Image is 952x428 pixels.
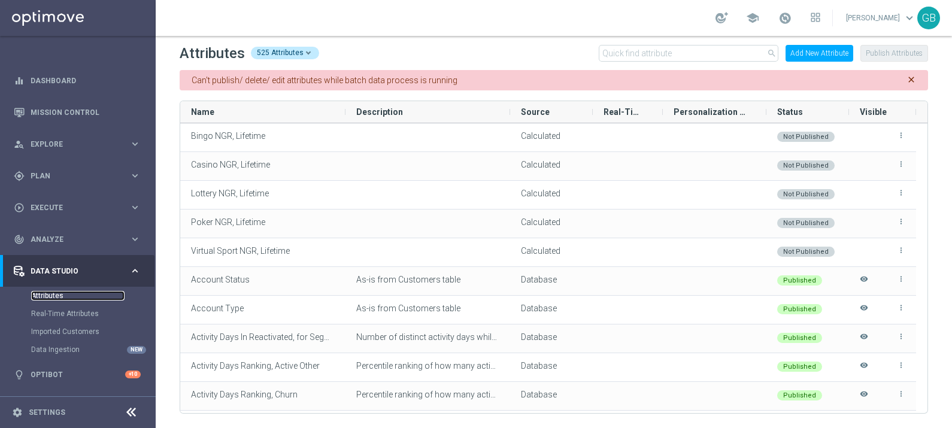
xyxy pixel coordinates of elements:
[845,9,917,27] a: [PERSON_NAME]keyboard_arrow_down
[129,138,141,150] i: keyboard_arrow_right
[31,323,154,341] div: Imported Customers
[521,354,582,378] div: Type
[521,153,582,177] div: Type
[521,303,557,313] span: Database
[521,217,560,227] span: Calculated
[127,346,146,354] div: NEW
[13,266,141,276] button: Data Studio keyboard_arrow_right
[191,189,269,198] span: Lottery NGR, Lifetime
[192,75,457,86] p: Can't publish/ delete/ edit attributes while batch data process is running
[860,390,868,409] i: Hide attribute
[356,107,403,117] span: Description
[897,131,905,139] i: more_vert
[521,181,582,205] div: Type
[777,333,822,343] div: Published
[13,203,141,213] button: play_circle_outline Execute keyboard_arrow_right
[599,45,778,62] input: Quick find attribute
[777,160,835,171] div: Not Published
[860,361,868,381] i: Hide attribute
[777,218,835,228] div: Not Published
[191,361,320,371] span: Activity Days Ranking, Active Other
[777,304,822,314] div: Published
[897,217,905,226] i: more_vert
[356,390,696,399] span: Percentile ranking of how many activity days a customer has, for the 'Churn' Lifecyclestage
[191,217,265,227] span: Poker NGR, Lifetime
[14,369,25,380] i: lightbulb
[356,303,460,313] span: As-is from Customers table
[14,139,25,150] i: person_search
[356,361,718,371] span: Percentile ranking of how many activity days a customer has, for the 'Active Other' Lifecyclestage
[521,390,557,399] span: Database
[897,390,905,398] i: more_vert
[604,107,642,117] span: Real-Time
[251,47,319,59] div: 525 Attributes
[521,239,582,263] div: Type
[31,309,125,318] a: Real-Time Attributes
[14,96,141,128] div: Mission Control
[14,234,25,245] i: track_changes
[31,204,129,211] span: Execute
[674,107,746,117] span: Personalization Tag
[777,132,835,142] div: Not Published
[31,141,129,148] span: Explore
[191,246,290,256] span: Virtual Sport NGR, Lifetime
[13,370,141,380] button: lightbulb Optibot +10
[14,266,129,277] div: Data Studio
[14,75,25,86] i: equalizer
[13,171,141,181] div: gps_fixed Plan keyboard_arrow_right
[12,407,23,418] i: settings
[14,171,25,181] i: gps_fixed
[917,7,940,29] div: GB
[521,361,557,371] span: Database
[31,291,125,300] a: Attributes
[31,287,154,305] div: Attributes
[29,409,65,416] a: Settings
[14,171,129,181] div: Plan
[14,202,129,213] div: Execute
[14,65,141,96] div: Dashboard
[746,11,759,25] span: school
[860,303,868,323] i: Hide attribute
[13,76,141,86] button: equalizer Dashboard
[521,325,582,349] div: Type
[191,390,298,399] span: Activity Days Ranking, Churn
[13,139,141,149] button: person_search Explore keyboard_arrow_right
[14,139,129,150] div: Explore
[521,131,560,141] span: Calculated
[906,75,916,86] i: close
[129,265,141,277] i: keyboard_arrow_right
[191,303,244,313] span: Account Type
[897,332,905,341] i: more_vert
[31,236,129,243] span: Analyze
[129,233,141,245] i: keyboard_arrow_right
[777,247,835,257] div: Not Published
[31,345,125,354] a: Data Ingestion
[14,234,129,245] div: Analyze
[521,124,582,148] div: Type
[521,332,557,342] span: Database
[897,160,905,168] i: more_vert
[897,303,905,312] i: more_vert
[777,390,822,400] div: Published
[786,45,853,62] button: Add New Attribute
[31,268,129,275] span: Data Studio
[14,202,25,213] i: play_circle_outline
[13,108,141,117] button: Mission Control
[31,172,129,180] span: Plan
[191,160,270,169] span: Casino NGR, Lifetime
[31,359,125,390] a: Optibot
[767,48,777,58] i: search
[897,246,905,254] i: more_vert
[31,305,154,323] div: Real-Time Attributes
[860,107,887,117] span: Visible
[521,268,582,292] div: Type
[191,332,384,342] span: Activity Days In Reactivated, for Segmentation Layer
[356,275,460,284] span: As-is from Customers table
[31,327,125,336] a: Imported Customers
[897,275,905,283] i: more_vert
[521,107,550,117] span: Source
